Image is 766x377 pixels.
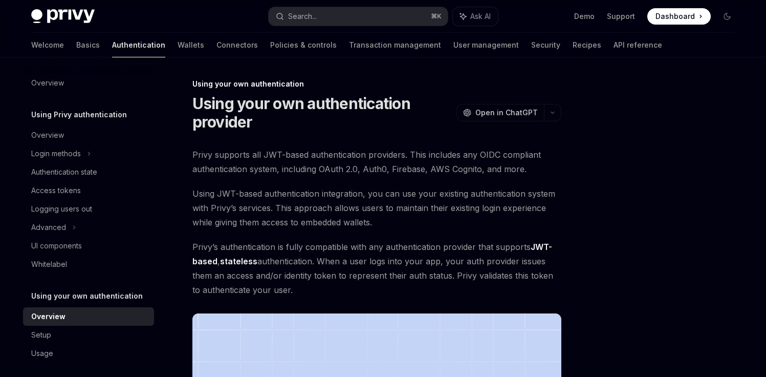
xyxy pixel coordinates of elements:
div: Advanced [31,221,66,234]
span: Privy supports all JWT-based authentication providers. This includes any OIDC compliant authentic... [192,148,561,176]
a: Connectors [216,33,258,57]
div: Overview [31,77,64,89]
h5: Using Privy authentication [31,109,127,121]
a: Access tokens [23,181,154,200]
div: Overview [31,129,64,141]
div: Login methods [31,148,81,160]
div: Authentication state [31,166,97,178]
a: API reference [614,33,662,57]
a: Wallets [178,33,204,57]
span: Using JWT-based authentication integration, you can use your existing authentication system with ... [192,186,561,229]
div: UI components [31,240,82,252]
div: Access tokens [31,184,81,197]
a: Whitelabel [23,255,154,274]
a: Overview [23,307,154,326]
div: Whitelabel [31,258,67,270]
a: Setup [23,326,154,344]
a: Support [607,11,635,22]
button: Ask AI [453,7,498,26]
a: UI components [23,237,154,255]
a: Authentication [112,33,165,57]
img: dark logo [31,9,95,24]
span: Ask AI [470,11,491,22]
a: Transaction management [349,33,441,57]
span: Privy’s authentication is fully compatible with any authentication provider that supports , authe... [192,240,561,297]
span: ⌘ K [431,12,442,20]
a: Recipes [573,33,601,57]
button: Open in ChatGPT [456,104,544,121]
a: Logging users out [23,200,154,218]
a: Welcome [31,33,64,57]
a: User management [453,33,519,57]
div: Logging users out [31,203,92,215]
a: Basics [76,33,100,57]
a: stateless [220,256,257,267]
a: Overview [23,126,154,144]
a: Policies & controls [270,33,337,57]
span: Dashboard [655,11,695,22]
div: Setup [31,329,51,341]
div: Usage [31,347,53,360]
span: Open in ChatGPT [475,108,538,118]
h1: Using your own authentication provider [192,94,452,131]
a: Usage [23,344,154,363]
h5: Using your own authentication [31,290,143,302]
a: Authentication state [23,163,154,181]
button: Search...⌘K [269,7,448,26]
a: Demo [574,11,595,22]
div: Search... [288,10,317,23]
div: Using your own authentication [192,79,561,89]
a: Dashboard [647,8,711,25]
button: Toggle dark mode [719,8,735,25]
a: Overview [23,74,154,92]
a: Security [531,33,560,57]
div: Overview [31,310,65,323]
